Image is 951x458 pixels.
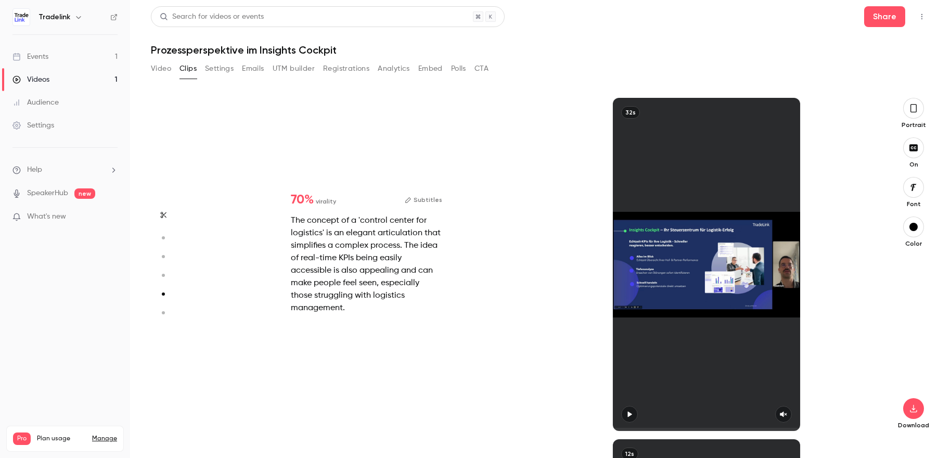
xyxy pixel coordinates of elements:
p: Download [897,421,930,429]
button: Registrations [323,60,369,77]
span: new [74,188,95,199]
span: Pro [13,432,31,445]
button: UTM builder [273,60,315,77]
div: The concept of a 'control center for logistics' is an elegant articulation that simplifies a comp... [291,214,442,314]
a: SpeakerHub [27,188,68,199]
div: Search for videos or events [160,11,264,22]
button: Video [151,60,171,77]
div: Settings [12,120,54,131]
h1: Prozessperspektive im Insights Cockpit [151,44,930,56]
button: Analytics [378,60,410,77]
span: Plan usage [37,435,86,443]
div: Videos [12,74,49,85]
h6: Tradelink [38,12,70,22]
img: Tradelink [13,9,30,26]
button: Settings [205,60,234,77]
div: Events [12,52,48,62]
span: What's new [27,211,66,222]
div: Audience [12,97,59,108]
button: Clips [179,60,197,77]
button: Subtitles [405,194,442,206]
button: Top Bar Actions [914,8,930,25]
button: Share [864,6,905,27]
button: Emails [242,60,264,77]
button: CTA [474,60,489,77]
button: Embed [418,60,443,77]
span: Help [27,164,42,175]
p: Font [897,200,930,208]
p: Portrait [897,121,930,129]
li: help-dropdown-opener [12,164,118,175]
p: Color [897,239,930,248]
a: Manage [92,435,117,443]
p: On [897,160,930,169]
button: Polls [451,60,466,77]
span: 70 % [291,194,314,206]
span: virality [316,197,336,206]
